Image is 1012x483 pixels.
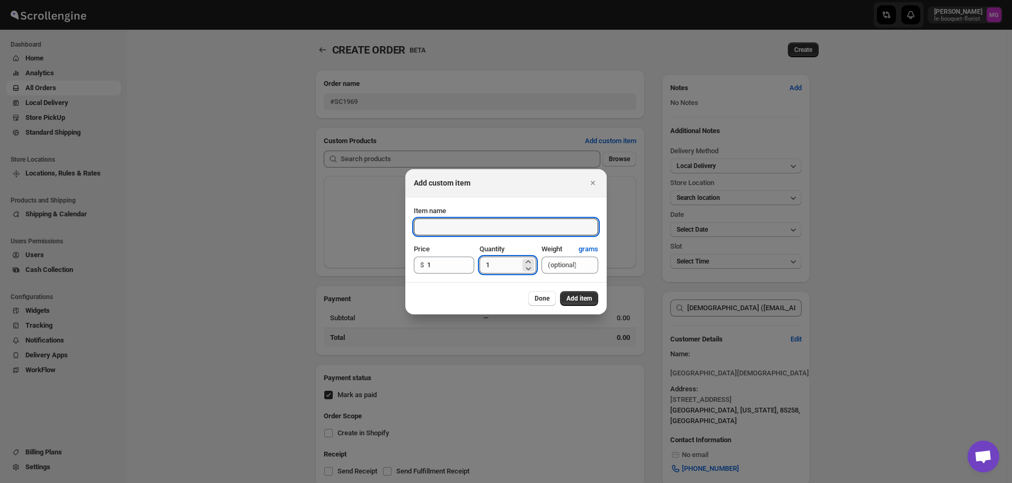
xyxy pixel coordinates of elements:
[541,257,582,274] input: (optional)
[414,178,471,188] h2: Add custom item
[414,207,446,215] span: Item name
[541,245,562,253] span: Weight
[414,245,430,253] span: Price
[572,241,605,258] button: grams
[560,291,598,306] button: Add item
[566,294,592,303] span: Add item
[480,245,504,253] span: Quantity
[420,261,424,269] span: $
[427,257,458,274] input: price
[585,175,600,190] button: Close
[528,291,556,306] button: Done
[967,441,999,472] div: Open chat
[535,294,549,303] span: Done
[579,244,598,254] span: grams
[480,257,520,274] input: quantity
